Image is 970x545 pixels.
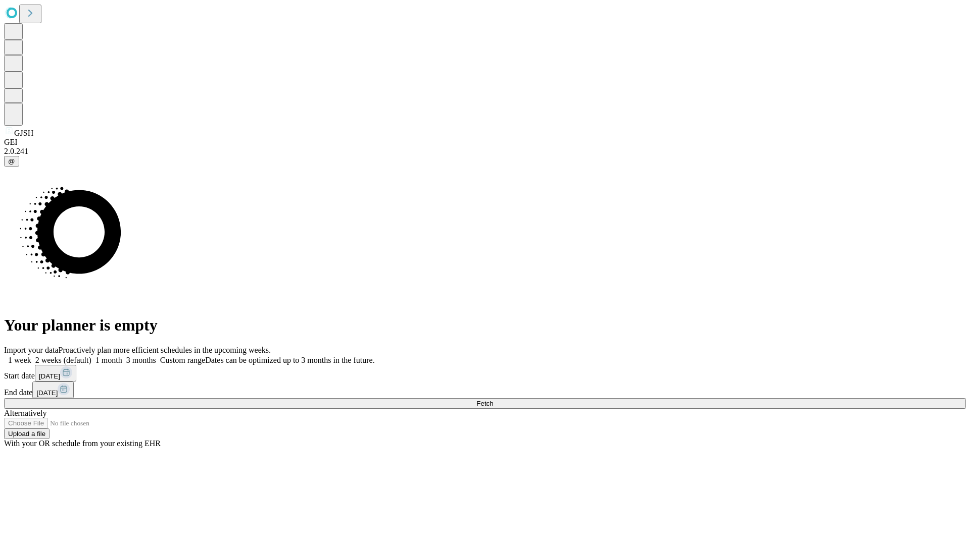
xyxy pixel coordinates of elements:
h1: Your planner is empty [4,316,966,335]
button: [DATE] [32,381,74,398]
span: Fetch [476,400,493,407]
button: Fetch [4,398,966,409]
span: 2 weeks (default) [35,356,91,364]
span: Proactively plan more efficient schedules in the upcoming weeks. [59,346,271,354]
span: [DATE] [36,389,58,397]
span: Alternatively [4,409,46,417]
span: Custom range [160,356,205,364]
span: 1 week [8,356,31,364]
button: Upload a file [4,428,50,439]
span: 1 month [95,356,122,364]
span: @ [8,157,15,165]
span: With your OR schedule from your existing EHR [4,439,161,448]
button: [DATE] [35,365,76,381]
span: 3 months [126,356,156,364]
div: 2.0.241 [4,147,966,156]
button: @ [4,156,19,167]
span: Dates can be optimized up to 3 months in the future. [205,356,374,364]
span: GJSH [14,129,33,137]
div: GEI [4,138,966,147]
div: End date [4,381,966,398]
div: Start date [4,365,966,381]
span: Import your data [4,346,59,354]
span: [DATE] [39,372,60,380]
